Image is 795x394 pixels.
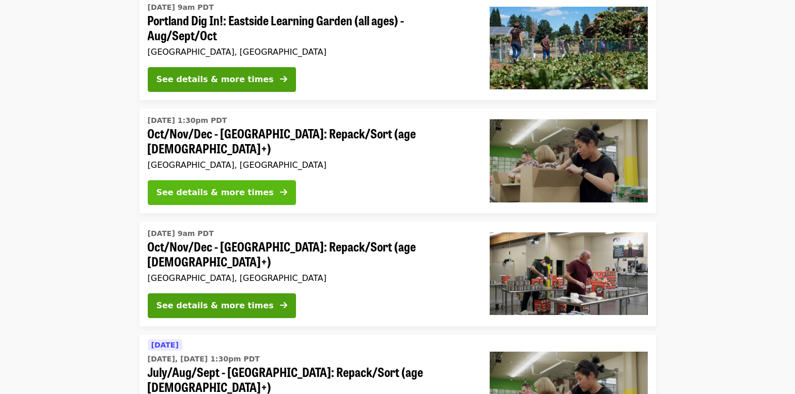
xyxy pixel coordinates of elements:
i: arrow-right icon [280,187,287,197]
span: [DATE] [151,341,179,349]
span: Portland Dig In!: Eastside Learning Garden (all ages) - Aug/Sept/Oct [148,13,473,43]
a: See details for "Oct/Nov/Dec - Portland: Repack/Sort (age 16+)" [139,222,656,326]
div: See details & more times [157,300,274,312]
div: [GEOGRAPHIC_DATA], [GEOGRAPHIC_DATA] [148,273,473,283]
div: [GEOGRAPHIC_DATA], [GEOGRAPHIC_DATA] [148,47,473,57]
button: See details & more times [148,180,296,205]
div: [GEOGRAPHIC_DATA], [GEOGRAPHIC_DATA] [148,160,473,170]
i: arrow-right icon [280,301,287,310]
div: See details & more times [157,73,274,86]
button: See details & more times [148,293,296,318]
button: See details & more times [148,67,296,92]
span: Oct/Nov/Dec - [GEOGRAPHIC_DATA]: Repack/Sort (age [DEMOGRAPHIC_DATA]+) [148,239,473,269]
time: [DATE] 1:30pm PDT [148,115,227,126]
span: Oct/Nov/Dec - [GEOGRAPHIC_DATA]: Repack/Sort (age [DEMOGRAPHIC_DATA]+) [148,126,473,156]
i: arrow-right icon [280,74,287,84]
time: [DATE] 9am PDT [148,2,214,13]
time: [DATE] 9am PDT [148,228,214,239]
img: Portland Dig In!: Eastside Learning Garden (all ages) - Aug/Sept/Oct organized by Oregon Food Bank [490,7,648,89]
div: See details & more times [157,186,274,199]
time: [DATE], [DATE] 1:30pm PDT [148,354,260,365]
a: See details for "Oct/Nov/Dec - Portland: Repack/Sort (age 8+)" [139,108,656,213]
img: Oct/Nov/Dec - Portland: Repack/Sort (age 16+) organized by Oregon Food Bank [490,232,648,315]
img: Oct/Nov/Dec - Portland: Repack/Sort (age 8+) organized by Oregon Food Bank [490,119,648,202]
